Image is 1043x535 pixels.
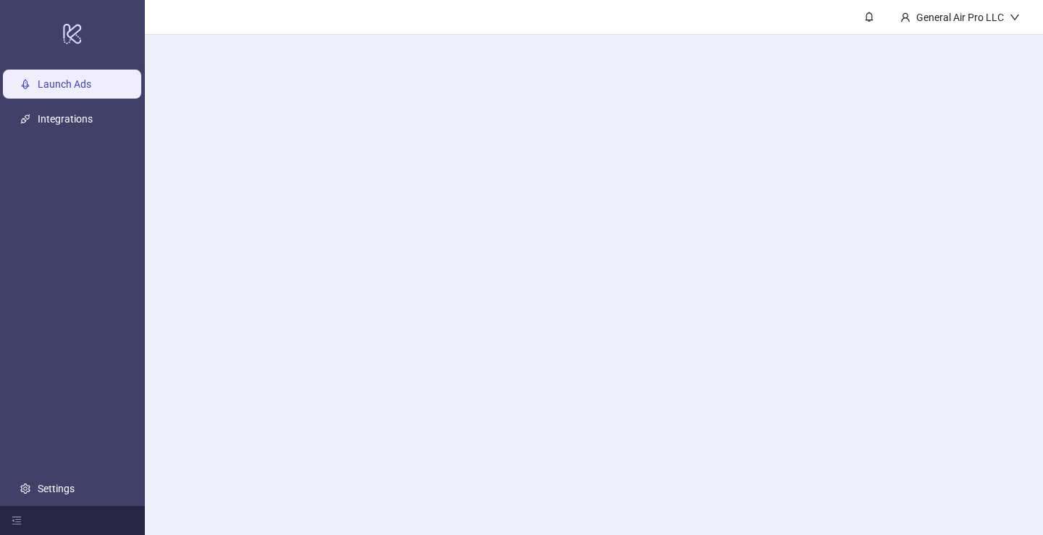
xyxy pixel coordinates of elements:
[864,12,874,22] span: bell
[1010,12,1020,22] span: down
[38,78,91,90] a: Launch Ads
[38,483,75,494] a: Settings
[38,113,93,125] a: Integrations
[910,9,1010,25] div: General Air Pro LLC
[12,515,22,526] span: menu-fold
[900,12,910,22] span: user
